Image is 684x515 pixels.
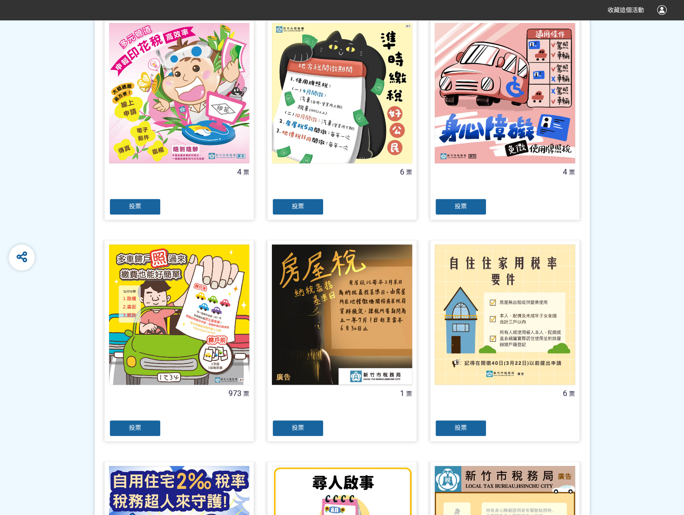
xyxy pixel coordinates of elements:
[129,203,141,210] span: 投票
[267,240,417,442] a: 1票投票
[608,7,644,13] span: 收藏這個活動
[400,389,404,398] span: 1
[104,18,254,220] a: 4票投票
[430,18,580,220] a: 4票投票
[569,169,575,176] span: 票
[406,169,412,176] span: 票
[400,167,404,176] span: 6
[563,389,567,398] span: 6
[292,203,304,210] span: 投票
[455,424,467,431] span: 投票
[563,167,567,176] span: 4
[430,240,580,442] a: 6票投票
[569,390,575,397] span: 票
[455,203,467,210] span: 投票
[237,167,241,176] span: 4
[243,169,249,176] span: 票
[129,424,141,431] span: 投票
[406,390,412,397] span: 票
[104,240,254,442] a: 973票投票
[267,18,417,220] a: 6票投票
[228,389,241,398] span: 973
[243,390,249,397] span: 票
[292,424,304,431] span: 投票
